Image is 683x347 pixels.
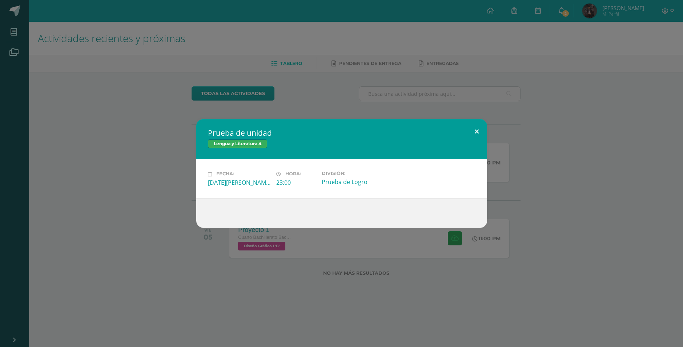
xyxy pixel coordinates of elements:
div: [DATE][PERSON_NAME] [208,179,270,187]
div: 23:00 [276,179,316,187]
div: Prueba de Logro [322,178,384,186]
button: Close (Esc) [466,119,487,144]
label: División: [322,171,384,176]
span: Fecha: [216,171,234,177]
span: Hora: [285,171,301,177]
span: Lengua y Literatura 4 [208,139,267,148]
h2: Prueba de unidad [208,128,475,138]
